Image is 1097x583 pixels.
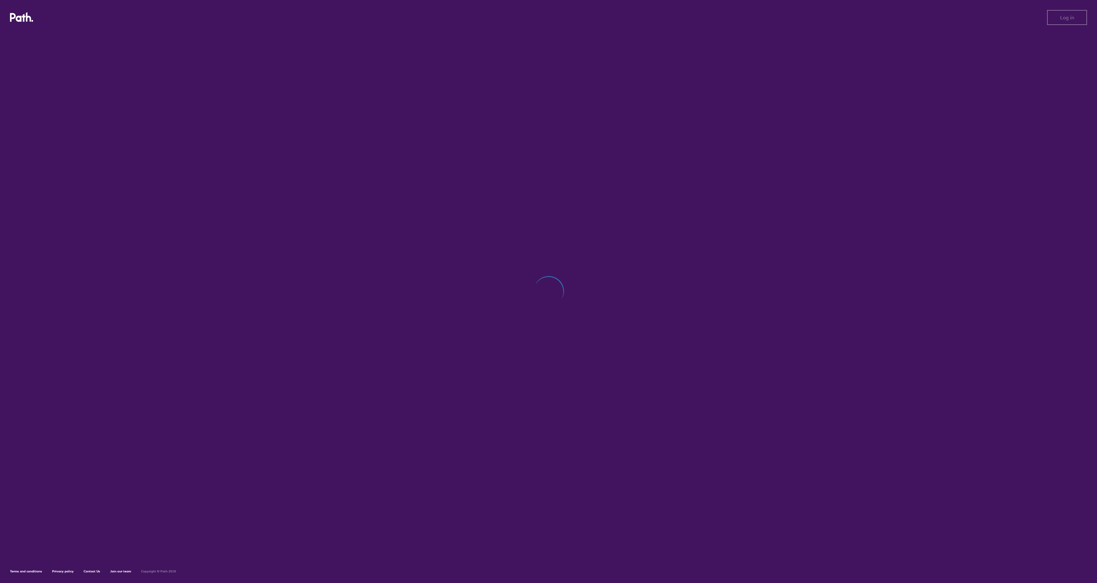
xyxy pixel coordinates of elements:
a: Join our team [110,569,131,573]
a: Privacy policy [52,569,74,573]
a: Contact Us [84,569,100,573]
span: Log in [1060,15,1074,20]
a: Terms and conditions [10,569,42,573]
h6: Copyright © Path 2018 [141,570,176,573]
button: Log in [1047,10,1087,25]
